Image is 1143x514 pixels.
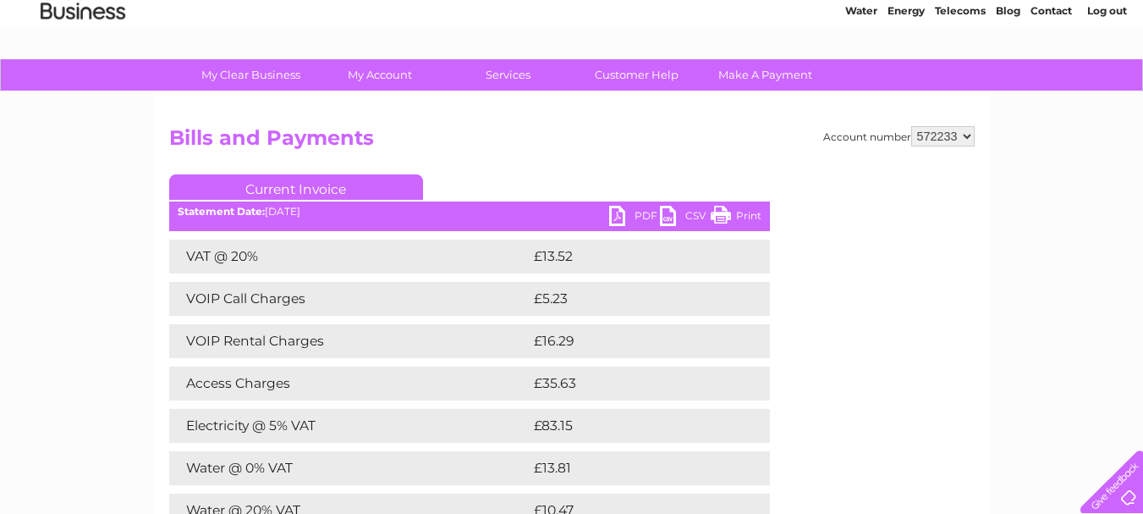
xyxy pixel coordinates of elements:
[824,8,941,30] a: 0333 014 3131
[996,72,1020,85] a: Blog
[711,206,761,230] a: Print
[530,324,734,358] td: £16.29
[845,72,877,85] a: Water
[181,59,321,91] a: My Clear Business
[310,59,449,91] a: My Account
[173,9,972,82] div: Clear Business is a trading name of Verastar Limited (registered in [GEOGRAPHIC_DATA] No. 3667643...
[438,59,578,91] a: Services
[530,240,734,274] td: £13.52
[609,206,660,230] a: PDF
[530,409,734,443] td: £83.15
[169,174,423,200] a: Current Invoice
[530,451,733,485] td: £13.81
[935,72,986,85] a: Telecoms
[40,44,126,96] img: logo.png
[530,282,730,316] td: £5.23
[169,367,530,401] td: Access Charges
[1030,72,1072,85] a: Contact
[887,72,925,85] a: Energy
[169,409,530,443] td: Electricity @ 5% VAT
[567,59,706,91] a: Customer Help
[660,206,711,230] a: CSV
[695,59,835,91] a: Make A Payment
[169,324,530,358] td: VOIP Rental Charges
[530,367,735,401] td: £35.63
[169,206,770,218] div: [DATE]
[169,240,530,274] td: VAT @ 20%
[169,282,530,316] td: VOIP Call Charges
[823,126,975,146] div: Account number
[169,126,975,158] h2: Bills and Payments
[169,451,530,485] td: Water @ 0% VAT
[178,205,265,218] b: Statement Date:
[1087,72,1127,85] a: Log out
